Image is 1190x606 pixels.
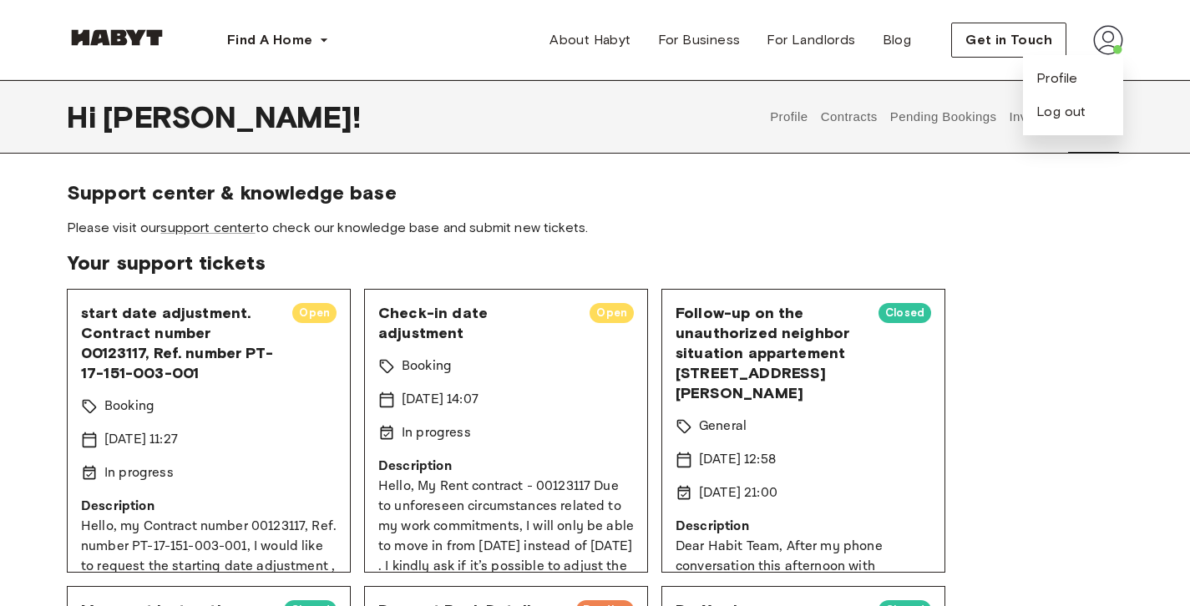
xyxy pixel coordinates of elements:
[81,497,337,517] p: Description
[104,396,154,417] p: Booking
[951,23,1066,58] button: Get in Touch
[160,220,255,235] a: support center
[699,450,776,470] p: [DATE] 12:58
[402,423,471,443] p: In progress
[753,23,868,57] a: For Landlords
[883,30,912,50] span: Blog
[549,30,630,50] span: About Habyt
[767,30,855,50] span: For Landlords
[104,430,178,450] p: [DATE] 11:27
[888,80,999,154] button: Pending Bookings
[81,303,279,383] span: start date adjustment. Contract number 00123117, Ref. number PT-17-151-003-001
[1036,102,1086,122] button: Log out
[658,30,741,50] span: For Business
[879,305,931,321] span: Closed
[67,99,103,134] span: Hi
[292,305,337,321] span: Open
[590,305,634,321] span: Open
[67,29,167,46] img: Habyt
[965,30,1052,50] span: Get in Touch
[67,250,1123,275] span: Your support tickets
[1093,25,1123,55] img: avatar
[67,219,1123,237] span: Please visit our to check our knowledge base and submit new tickets.
[378,457,634,477] p: Description
[67,180,1123,205] span: Support center & knowledge base
[676,303,865,403] span: Follow-up on the unauthorized neighbor situation appartement [STREET_ADDRESS][PERSON_NAME]
[536,23,644,57] a: About Habyt
[768,80,811,154] button: Profile
[645,23,754,57] a: For Business
[699,483,777,503] p: [DATE] 21:00
[1007,80,1060,154] button: Invoices
[378,303,576,343] span: Check-in date adjustment
[402,390,479,410] p: [DATE] 14:07
[676,517,931,537] p: Description
[869,23,925,57] a: Blog
[402,356,452,376] p: Booking
[1036,68,1078,88] a: Profile
[764,80,1123,154] div: user profile tabs
[103,99,361,134] span: [PERSON_NAME] !
[227,30,312,50] span: Find A Home
[214,23,342,57] button: Find A Home
[818,80,879,154] button: Contracts
[104,463,174,483] p: In progress
[699,417,747,437] p: General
